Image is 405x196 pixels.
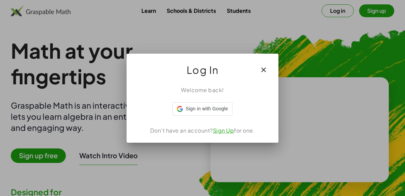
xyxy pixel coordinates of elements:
[172,102,232,116] div: Sign in with Google
[135,127,270,135] div: Don't have an account? for one.
[186,105,228,112] span: Sign in with Google
[213,127,234,134] a: Sign Up
[135,86,270,94] div: Welcome back!
[187,62,219,78] span: Log In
